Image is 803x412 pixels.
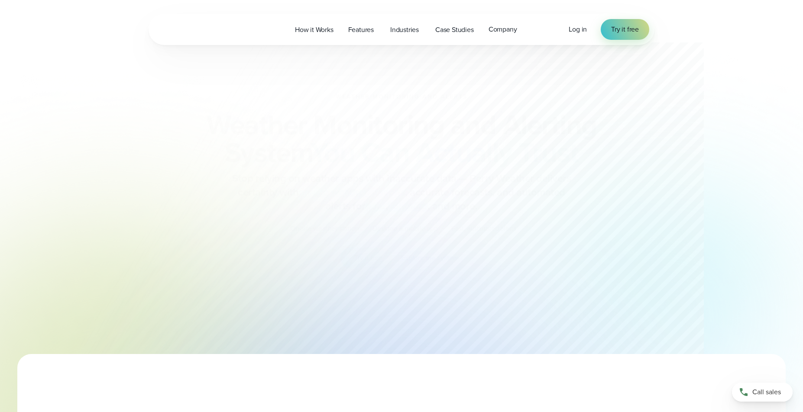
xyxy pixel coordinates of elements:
span: How it Works [295,25,334,35]
a: How it Works [288,21,341,39]
span: Case Studies [435,25,474,35]
span: Company [489,24,517,35]
a: Case Studies [428,21,481,39]
span: Call sales [752,387,781,397]
a: Call sales [732,383,793,402]
span: Try it free [611,24,639,35]
a: Log in [569,24,587,35]
span: Industries [390,25,419,35]
span: Log in [569,24,587,34]
a: Try it free [601,19,649,40]
span: Features [348,25,374,35]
